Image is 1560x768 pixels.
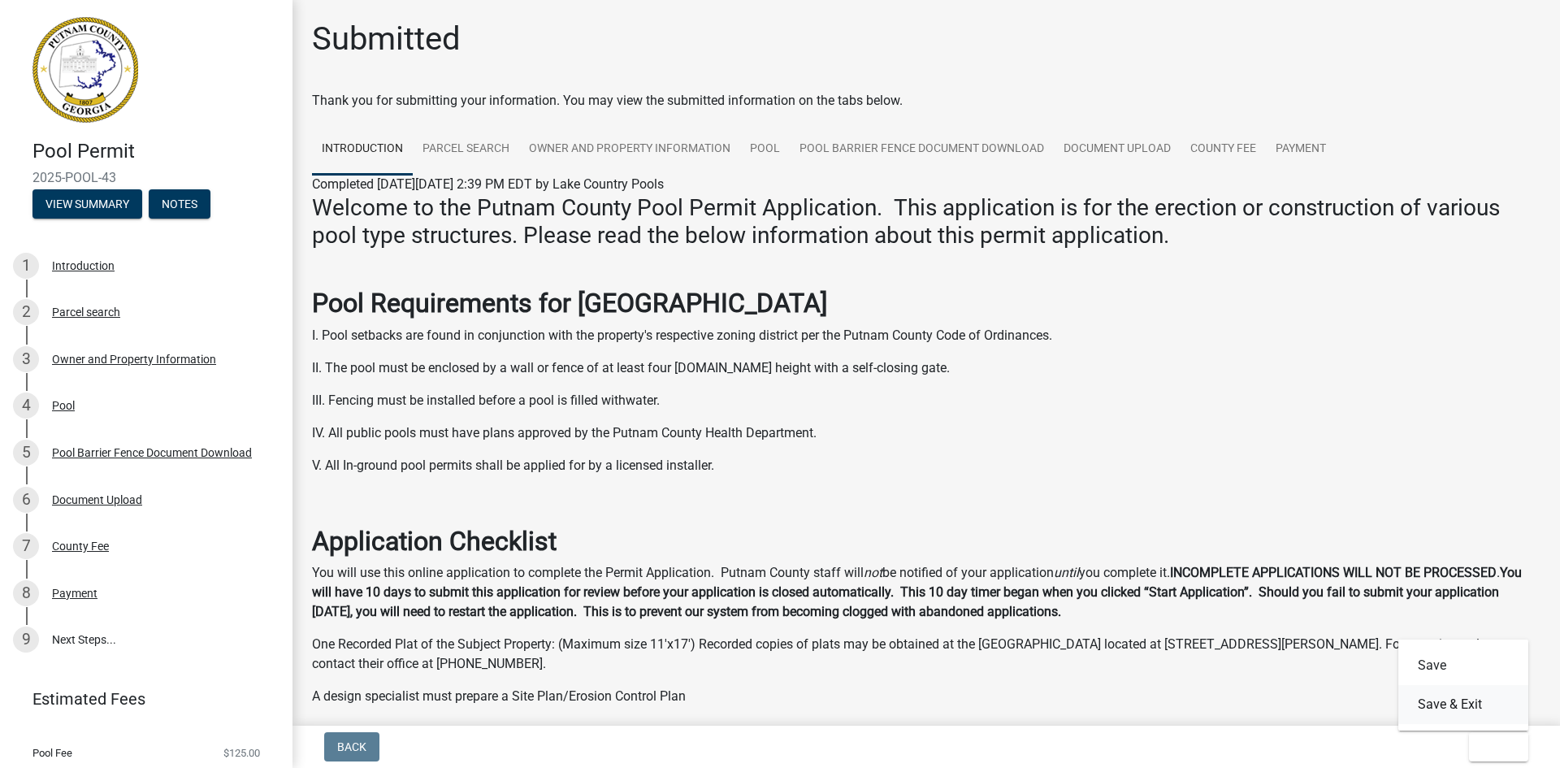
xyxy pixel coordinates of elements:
[32,198,142,211] wm-modal-confirm: Summary
[149,189,210,219] button: Notes
[519,124,740,176] a: Owner and Property Information
[13,533,39,559] div: 7
[413,124,519,176] a: Parcel search
[312,687,1540,706] p: A design specialist must prepare a Site Plan/Erosion Control Plan
[312,194,1540,249] h3: Welcome to the Putnam County Pool Permit Application. This application is for the erection or con...
[1054,124,1181,176] a: Document Upload
[13,346,39,372] div: 3
[312,176,664,192] span: Completed [DATE][DATE] 2:39 PM EDT by Lake Country Pools
[149,198,210,211] wm-modal-confirm: Notes
[864,565,882,580] i: not
[32,17,138,123] img: Putnam County, Georgia
[13,487,39,513] div: 6
[1482,740,1506,753] span: Exit
[52,588,97,599] div: Payment
[312,326,1540,345] p: I. Pool setbacks are found in conjunction with the property's respective zoning district per the ...
[32,748,72,758] span: Pool Fee
[1170,565,1497,580] strong: INCOMPLETE APPLICATIONS WILL NOT BE PROCESSED
[740,124,790,176] a: Pool
[1469,732,1528,761] button: Exit
[32,189,142,219] button: View Summary
[13,393,39,419] div: 4
[52,260,115,271] div: Introduction
[52,354,216,365] div: Owner and Property Information
[324,732,379,761] button: Back
[32,140,279,163] h4: Pool Permit
[52,400,75,411] div: Pool
[312,91,1540,111] div: Thank you for submitting your information. You may view the submitted information on the tabs below.
[1266,124,1336,176] a: Payment
[52,306,120,318] div: Parcel search
[52,540,109,552] div: County Fee
[13,683,266,715] a: Estimated Fees
[32,170,260,185] span: 2025-POOL-43
[1181,124,1266,176] a: County Fee
[312,563,1540,622] p: You will use this online application to complete the Permit Application. Putnam County staff will...
[312,565,1522,619] strong: You will have 10 days to submit this application for review before your application is closed aut...
[312,635,1540,674] p: One Recorded Plat of the Subject Property: (Maximum size 11'x17') Recorded copies of plats may be...
[13,580,39,606] div: 8
[1398,640,1528,731] div: Exit
[312,358,1540,378] p: II. The pool must be enclosed by a wall or fence of at least four [DOMAIN_NAME] height with a sel...
[1054,565,1079,580] i: until
[13,627,39,653] div: 9
[312,456,1540,475] p: V. All In-ground pool permits shall be applied for by a licensed installer.
[52,447,252,458] div: Pool Barrier Fence Document Download
[13,440,39,466] div: 5
[13,253,39,279] div: 1
[312,391,1540,410] p: III. Fencing must be installed before a pool is filled withwater.
[223,748,260,758] span: $125.00
[312,20,461,59] h1: Submitted
[1398,646,1528,685] button: Save
[13,299,39,325] div: 2
[790,124,1054,176] a: Pool Barrier Fence Document Download
[1398,685,1528,724] button: Save & Exit
[312,288,827,319] strong: Pool Requirements for [GEOGRAPHIC_DATA]
[337,740,366,753] span: Back
[52,494,142,505] div: Document Upload
[312,124,413,176] a: Introduction
[312,526,557,557] strong: Application Checklist
[312,423,1540,443] p: IV. All public pools must have plans approved by the Putnam County Health Department.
